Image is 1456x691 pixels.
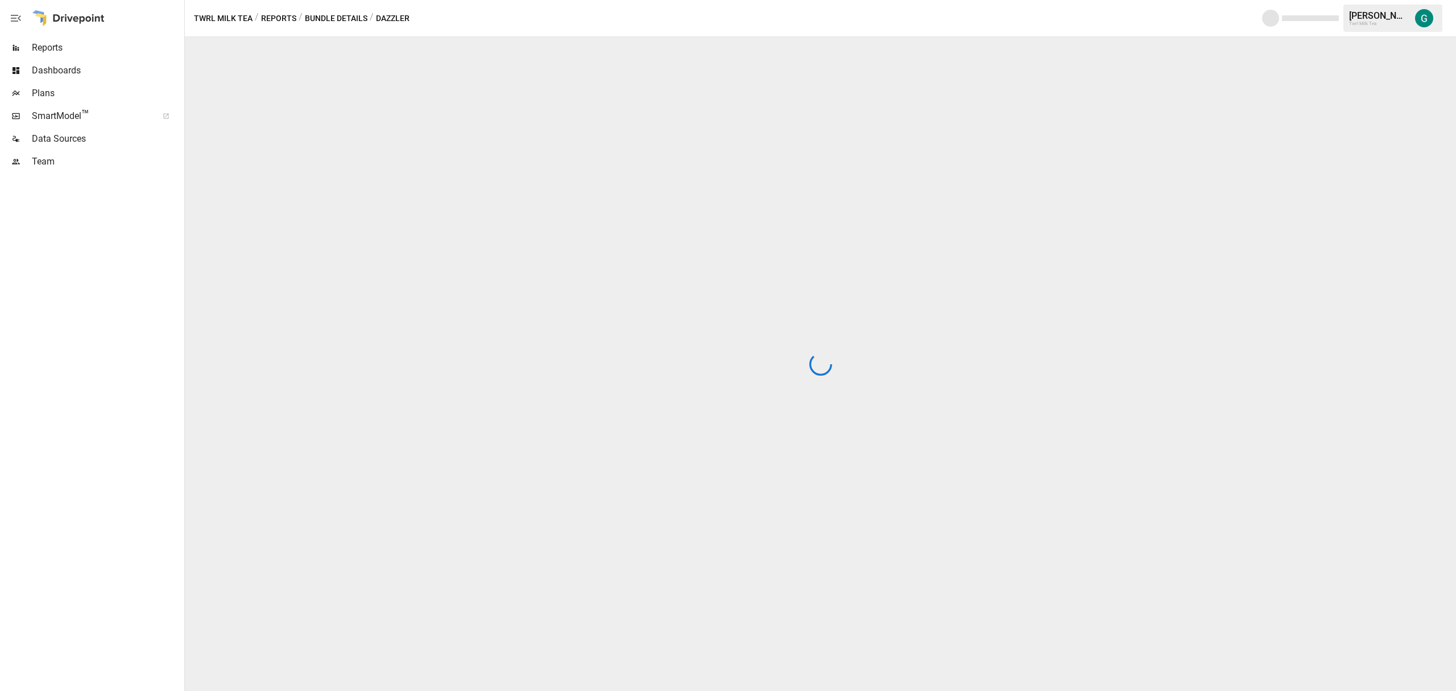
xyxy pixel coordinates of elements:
[32,41,182,55] span: Reports
[32,109,150,123] span: SmartModel
[299,11,303,26] div: /
[305,11,367,26] button: Bundle Details
[194,11,253,26] button: Twrl Milk Tea
[1349,10,1408,21] div: [PERSON_NAME]
[32,155,182,168] span: Team
[32,132,182,146] span: Data Sources
[1415,9,1433,27] img: Gordon Hagedorn
[255,11,259,26] div: /
[32,87,182,100] span: Plans
[1408,2,1440,34] button: Gordon Hagedorn
[81,108,89,122] span: ™
[370,11,374,26] div: /
[32,64,182,77] span: Dashboards
[261,11,296,26] button: Reports
[1349,21,1408,26] div: Twrl Milk Tea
